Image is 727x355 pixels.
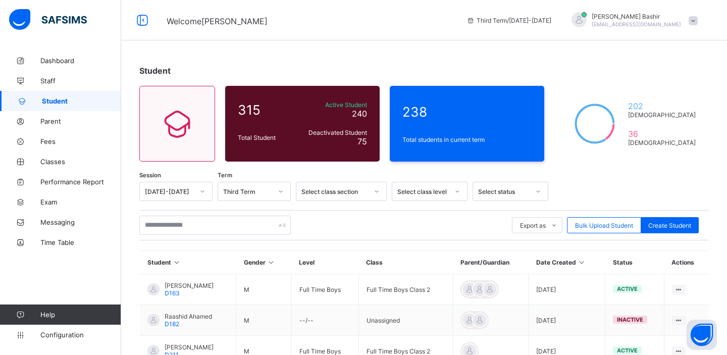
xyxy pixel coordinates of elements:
span: Raashid Ahamed [165,313,212,320]
span: active [617,347,638,354]
th: Student [140,251,236,274]
span: Total students in current term [402,136,532,143]
span: 238 [402,104,532,120]
td: [DATE] [529,274,605,305]
div: Third Term [223,188,272,195]
span: 75 [357,136,367,146]
div: Select class section [301,188,368,195]
i: Sort in Ascending Order [267,259,276,266]
span: 202 [628,101,696,111]
span: Deactivated Student [299,129,367,136]
span: Fees [40,137,121,145]
span: D182 [165,320,179,328]
span: [DEMOGRAPHIC_DATA] [628,111,696,119]
th: Gender [236,251,291,274]
span: Active Student [299,101,367,109]
i: Sort in Ascending Order [173,259,181,266]
div: [DATE]-[DATE] [145,188,194,195]
span: 315 [238,102,294,118]
td: [DATE] [529,305,605,336]
span: Help [40,311,121,319]
span: Export as [520,222,546,229]
span: Dashboard [40,57,121,65]
td: Full Time Boys Class 2 [358,274,452,305]
span: inactive [617,316,643,323]
img: safsims [9,9,87,30]
th: Date Created [529,251,605,274]
i: Sort in Ascending Order [578,259,586,266]
td: Unassigned [358,305,452,336]
span: session/term information [466,17,551,24]
span: [PERSON_NAME] [165,282,214,289]
div: Total Student [235,131,297,144]
span: Term [218,172,232,179]
td: --/-- [291,305,358,336]
span: Performance Report [40,178,121,186]
span: Student [42,97,121,105]
th: Actions [664,251,709,274]
th: Parent/Guardian [453,251,529,274]
span: active [617,285,638,292]
td: M [236,305,291,336]
span: Staff [40,77,121,85]
span: Messaging [40,218,121,226]
button: Open asap [687,320,717,350]
span: Exam [40,198,121,206]
div: HamidBashir [561,12,703,29]
span: Configuration [40,331,121,339]
div: Select status [478,188,530,195]
span: [PERSON_NAME] Bashir [592,13,681,20]
span: [EMAIL_ADDRESS][DOMAIN_NAME] [592,21,681,27]
span: [PERSON_NAME] [165,343,214,351]
th: Class [358,251,452,274]
span: D163 [165,289,180,297]
div: Select class level [397,188,449,195]
td: Full Time Boys [291,274,358,305]
td: M [236,274,291,305]
span: Create Student [648,222,691,229]
span: [DEMOGRAPHIC_DATA] [628,139,696,146]
span: 240 [352,109,367,119]
th: Status [605,251,664,274]
span: Classes [40,158,121,166]
th: Level [291,251,358,274]
span: 36 [628,129,696,139]
span: Session [139,172,161,179]
span: Student [139,66,171,76]
span: Bulk Upload Student [575,222,633,229]
span: Welcome [PERSON_NAME] [167,16,268,26]
span: Parent [40,117,121,125]
span: Time Table [40,238,121,246]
